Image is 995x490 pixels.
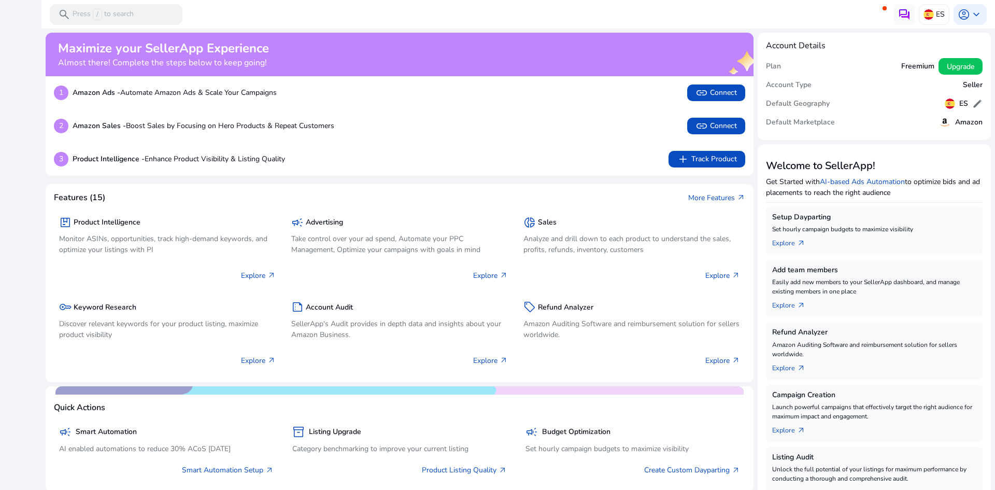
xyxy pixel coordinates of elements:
[59,216,72,229] span: package
[820,177,905,187] a: AI-based Ads Automation
[54,403,105,413] h4: Quick Actions
[695,120,737,132] span: Connect
[772,340,976,359] p: Amazon Auditing Software and reimbursement solution for sellers worldwide.
[241,270,276,281] p: Explore
[54,152,68,166] p: 3
[772,296,814,311] a: Explorearrow_outward
[772,277,976,296] p: Easily add new members to your SellerApp dashboard, and manage existing members in one place
[766,62,781,71] h5: Plan
[500,271,508,279] span: arrow_outward
[677,153,689,165] span: add
[766,118,835,127] h5: Default Marketplace
[291,318,508,340] p: SellerApp's Audit provides in depth data and insights about your Amazon Business.
[955,118,983,127] h5: Amazon
[766,176,983,198] p: Get Started with to optimize bids and ad placements to reach the right audience
[525,426,538,438] span: campaign
[73,88,120,97] b: Amazon Ads -
[73,154,145,164] b: Product Intelligence -
[772,359,814,373] a: Explorearrow_outward
[936,5,945,23] p: ES
[797,301,805,310] span: arrow_outward
[923,9,934,20] img: es.svg
[73,9,134,20] p: Press to search
[644,465,740,475] a: Create Custom Dayparting
[292,426,305,438] span: inventory_2
[58,58,269,68] h4: Almost there! Complete the steps below to keep going!
[73,153,285,164] p: Enhance Product Visibility & Listing Quality
[797,239,805,247] span: arrow_outward
[766,100,830,108] h5: Default Geography
[542,428,610,437] h5: Budget Optimization
[705,270,740,281] p: Explore
[772,213,976,222] h5: Setup Dayparting
[73,87,277,98] p: Automate Amazon Ads & Scale Your Campaigns
[766,81,812,90] h5: Account Type
[523,318,740,340] p: Amazon Auditing Software and reimbursement solution for sellers worldwide.
[959,100,968,108] h5: ES
[500,356,508,365] span: arrow_outward
[766,160,983,172] h3: Welcome to SellerApp!
[54,193,105,203] h4: Features (15)
[677,153,737,165] span: Track Product
[59,301,72,313] span: key
[309,428,361,437] h5: Listing Upgrade
[291,216,304,229] span: campaign
[54,119,68,133] p: 2
[947,61,974,72] span: Upgrade
[54,86,68,100] p: 1
[422,465,507,475] a: Product Listing Quality
[732,466,740,474] span: arrow_outward
[473,270,508,281] p: Explore
[772,328,976,337] h5: Refund Analyzer
[59,443,274,454] p: AI enabled automations to reduce 30% ACoS [DATE]
[963,81,983,90] h5: Seller
[687,118,745,134] button: linkConnect
[687,85,745,101] button: linkConnect
[58,41,269,56] h2: Maximize your SellerApp Experience
[766,41,826,51] h4: Account Details
[182,465,274,475] a: Smart Automation Setup
[265,466,274,474] span: arrow_outward
[695,120,708,132] span: link
[772,391,976,400] h5: Campaign Creation
[901,62,934,71] h5: Freemium
[737,193,745,202] span: arrow_outward
[797,426,805,435] span: arrow_outward
[772,266,976,275] h5: Add team members
[772,402,976,421] p: Launch powerful campaigns that effectively target the right audience for maximum impact and engag...
[688,192,745,203] a: More Featuresarrow_outward
[267,271,276,279] span: arrow_outward
[970,8,983,21] span: keyboard_arrow_down
[73,120,334,131] p: Boost Sales by Focusing on Hero Products & Repeat Customers
[945,99,955,109] img: es.svg
[772,234,814,248] a: Explorearrow_outward
[732,356,740,365] span: arrow_outward
[499,466,507,474] span: arrow_outward
[669,151,745,167] button: addTrack Product
[306,218,343,227] h5: Advertising
[772,421,814,436] a: Explorearrow_outward
[972,99,983,109] span: edit
[59,426,72,438] span: campaign
[267,356,276,365] span: arrow_outward
[772,465,976,483] p: Unlock the full potential of your listings for maximum performance by conducting a thorough and c...
[292,443,507,454] p: Category benchmarking to improve your current listing
[306,303,353,312] h5: Account Audit
[523,216,536,229] span: donut_small
[695,87,737,99] span: Connect
[473,355,508,366] p: Explore
[538,303,593,312] h5: Refund Analyzer
[58,8,70,21] span: search
[291,301,304,313] span: summarize
[74,218,140,227] h5: Product Intelligence
[939,58,983,75] button: Upgrade
[772,453,976,462] h5: Listing Audit
[93,9,102,20] span: /
[73,121,126,131] b: Amazon Sales -
[958,8,970,21] span: account_circle
[59,233,276,255] p: Monitor ASINs, opportunities, track high-demand keywords, and optimize your listings with PI
[76,428,137,437] h5: Smart Automation
[797,364,805,372] span: arrow_outward
[523,301,536,313] span: sell
[732,271,740,279] span: arrow_outward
